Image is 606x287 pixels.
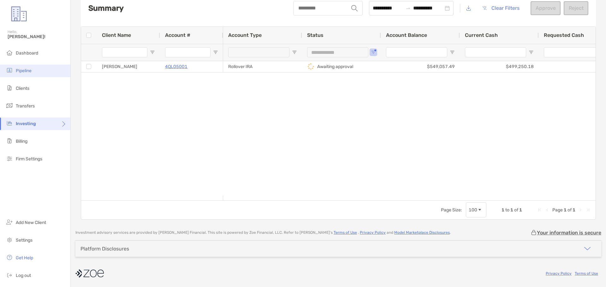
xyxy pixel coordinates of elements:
span: Billing [16,139,27,144]
div: First Page [537,207,542,212]
span: Pipeline [16,68,32,73]
img: button icon [482,6,487,10]
span: Transfers [16,103,35,109]
div: Last Page [585,207,591,212]
span: 1 [573,207,575,213]
img: pipeline icon [6,66,13,74]
span: Requested Cash [544,32,584,38]
div: Platform Disclosures [80,246,129,252]
span: Settings [16,238,33,243]
a: Terms of Use [334,230,357,235]
span: Client Name [102,32,131,38]
div: $499,250.18 [460,61,539,72]
img: billing icon [6,137,13,145]
input: Current Cash Filter Input [465,47,526,57]
span: Status [307,32,324,38]
span: 1 [510,207,513,213]
p: Investment advisory services are provided by [PERSON_NAME] Financial . This site is powered by Zo... [75,230,451,235]
button: Open Filter Menu [371,50,376,55]
a: 4QL05001 [165,63,187,71]
span: swap-right [406,6,411,11]
span: of [567,207,572,213]
img: investing icon [6,119,13,127]
img: settings icon [6,236,13,244]
img: icon status [307,63,315,70]
button: Open Filter Menu [213,50,218,55]
span: to [406,6,411,11]
span: 1 [502,207,504,213]
img: transfers icon [6,102,13,109]
span: Get Help [16,255,33,261]
p: Your information is secure [537,230,601,236]
h2: Summary [88,4,124,13]
button: Clear Filters [477,1,524,15]
div: Next Page [578,207,583,212]
span: Dashboard [16,50,38,56]
div: $549,057.49 [381,61,460,72]
img: input icon [351,5,358,11]
span: Firm Settings [16,156,42,162]
span: to [505,207,509,213]
span: 1 [519,207,522,213]
span: Account # [165,32,190,38]
a: Privacy Policy [360,230,386,235]
span: 1 [564,207,567,213]
img: firm-settings icon [6,155,13,162]
img: company logo [75,267,104,281]
a: Privacy Policy [546,271,572,276]
span: Clients [16,86,29,91]
img: logout icon [6,271,13,279]
p: Awaiting approval [317,63,353,71]
img: add_new_client icon [6,218,13,226]
input: Requested Cash Filter Input [544,47,605,57]
div: Rollover IRA [223,61,302,72]
span: Add New Client [16,220,46,225]
div: Previous Page [545,207,550,212]
img: get-help icon [6,254,13,261]
button: Open Filter Menu [292,50,297,55]
button: Open Filter Menu [150,50,155,55]
span: Investing [16,121,36,126]
span: Page [552,207,563,213]
div: Page Size: [441,207,462,213]
a: Model Marketplace Disclosures [394,230,450,235]
img: Zoe Logo [8,3,30,25]
img: clients icon [6,84,13,92]
span: Log out [16,273,31,278]
span: Account Balance [386,32,427,38]
input: Account # Filter Input [165,47,211,57]
img: icon arrow [584,245,591,252]
input: Client Name Filter Input [102,47,147,57]
input: Account Balance Filter Input [386,47,447,57]
a: Terms of Use [575,271,598,276]
img: dashboard icon [6,49,13,56]
div: 100 [469,207,477,213]
span: of [514,207,518,213]
button: Open Filter Menu [450,50,455,55]
div: Page Size [466,202,486,217]
span: [PERSON_NAME]! [8,34,67,39]
button: Open Filter Menu [529,50,534,55]
span: Account Type [228,32,262,38]
span: Current Cash [465,32,498,38]
div: [PERSON_NAME] [97,61,160,72]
